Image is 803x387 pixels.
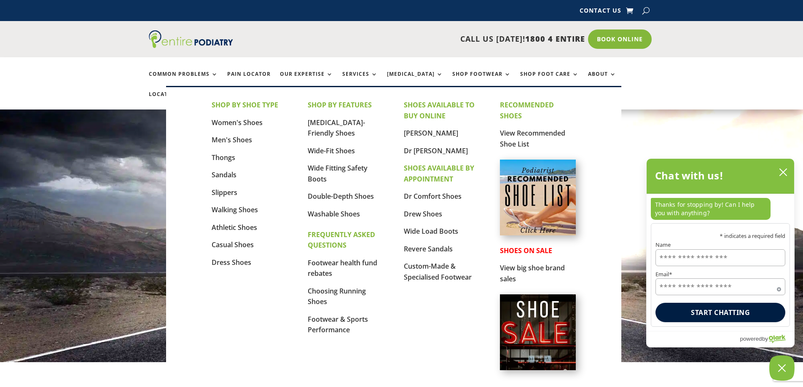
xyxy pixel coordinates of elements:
strong: SHOES AVAILABLE BY APPOINTMENT [404,163,474,184]
a: View Recommended Shoe List [500,128,565,149]
p: Thanks for stopping by! Can I help you with anything? [651,198,771,220]
a: Wide-Fit Shoes [308,146,355,155]
input: Email [655,278,785,295]
a: Shop Footwear [452,71,511,89]
a: Footwear & Sports Performance [308,315,368,335]
img: shoe-sale-australia-entire-podiatry [500,294,576,370]
input: Name [655,249,785,266]
div: olark chatbox [646,158,795,347]
a: [MEDICAL_DATA]-Friendly Shoes [308,118,365,138]
a: Shop Foot Care [520,71,579,89]
a: Our Expertise [280,71,333,89]
a: Entire Podiatry [149,41,233,50]
a: Walking Shoes [212,205,258,214]
a: Men's Shoes [212,135,252,144]
button: Close Chatbox [769,355,795,381]
a: Footwear health fund rebates [308,258,377,278]
a: Athletic Shoes [212,223,257,232]
a: Wide Fitting Safety Boots [308,163,368,184]
a: Book Online [588,29,652,49]
a: Shoes on Sale from Entire Podiatry shoe partners [500,363,576,372]
label: Name [655,242,785,248]
img: logo (1) [149,30,233,48]
a: About [588,71,616,89]
a: Wide Load Boots [404,227,458,236]
a: Services [342,71,378,89]
a: Thongs [212,153,235,162]
a: Washable Shoes [308,209,360,219]
a: Pain Locator [227,71,271,89]
h2: Chat with us! [655,167,724,184]
a: View big shoe brand sales [500,263,565,283]
a: Contact Us [580,8,621,17]
a: Slippers [212,188,237,197]
button: close chatbox [776,166,790,179]
a: Dress Shoes [212,258,251,267]
img: podiatrist-recommended-shoe-list-australia-entire-podiatry [500,160,576,235]
span: powered [740,334,762,344]
div: chat [647,194,794,223]
strong: FREQUENTLY ASKED QUESTIONS [308,230,375,250]
a: Choosing Running Shoes [308,286,366,307]
strong: SHOES AVAILABLE TO BUY ONLINE [404,100,475,120]
span: 1800 4 ENTIRE [525,34,585,44]
a: Drew Shoes [404,209,442,219]
a: Dr Comfort Shoes [404,192,462,201]
a: Custom-Made & Specialised Footwear [404,262,472,282]
a: Podiatrist Recommended Shoe List Australia [500,229,576,237]
strong: SHOES ON SALE [500,246,552,255]
a: Double-Depth Shoes [308,192,374,201]
a: Women's Shoes [212,118,263,127]
a: [PERSON_NAME] [404,128,458,138]
span: by [762,334,768,344]
strong: SHOP BY FEATURES [308,100,372,109]
a: Dr [PERSON_NAME] [404,146,468,155]
a: Powered by Olark [740,331,794,347]
a: Casual Shoes [212,240,254,249]
a: Common Problems [149,71,218,89]
p: CALL US [DATE]! [266,34,585,45]
button: Start chatting [655,303,785,322]
label: Email* [655,272,785,277]
strong: SHOP BY SHOE TYPE [212,100,278,109]
a: [MEDICAL_DATA] [387,71,443,89]
a: Locations [149,91,191,109]
p: * indicates a required field [655,233,785,239]
span: Required field [777,286,781,290]
a: Sandals [212,170,236,179]
a: Revere Sandals [404,244,453,254]
strong: RECOMMENDED SHOES [500,100,554,120]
